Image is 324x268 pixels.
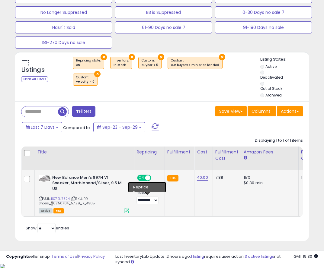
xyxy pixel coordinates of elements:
button: 61-90 Days no sale 7 [115,21,212,33]
div: buybox < 5 [142,63,158,67]
span: Last 7 Days [31,124,55,130]
div: Displaying 1 to 1 of 1 items [255,138,303,143]
span: Custom: [142,58,158,67]
button: × [94,71,101,77]
span: ON [138,175,145,180]
div: 7.88 [215,175,236,180]
b: New Balance Men's 997H V1 Sneaker, Marblehead/Silver, 9.5 M US [52,175,126,193]
small: Amazon Fees. [244,155,247,161]
div: velocity = 0 [76,80,95,84]
a: 1 listing [191,254,204,259]
span: FBA [53,208,64,213]
span: Columns [252,108,271,114]
div: Cost [197,149,210,155]
button: Filters [72,106,95,117]
div: Title [37,149,131,155]
a: 40.00 [197,175,208,181]
span: All listings currently available for purchase on Amazon [39,208,53,213]
div: on [76,63,101,67]
div: Last InventoryLab Update: 2 hours ago, requires user action, not synced. [115,254,318,265]
span: 2025-10-7 19:30 GMT [294,254,318,259]
div: Fulfillment Cost [215,149,239,162]
a: B07BL17Z24 [51,196,70,201]
button: No Longer Suppressed [15,6,112,18]
div: Preset: [136,191,160,204]
a: Terms of Use [52,254,77,259]
button: × [101,54,107,60]
label: Archived [265,93,282,98]
button: 91-180 Days no sale [215,21,312,33]
div: seller snap | | [6,254,105,260]
div: 15% [244,175,294,180]
span: Inventory : [114,58,129,67]
button: BB is Suppressed [115,6,212,18]
span: Compared to: [63,125,91,131]
a: 3 active listings [245,254,274,259]
div: $0.30 min [244,180,294,186]
button: × [219,54,225,60]
span: Custom: [171,58,219,67]
div: Repricing [136,149,162,155]
button: Last 7 Days [22,122,62,132]
button: Columns [248,106,276,116]
div: 1 [301,175,320,180]
span: Custom: [76,75,95,84]
button: Hasn't Sold [15,21,112,33]
div: cur buybox < min price landed [171,63,219,67]
label: Active [265,64,277,69]
div: Fulfillable Quantity [301,149,322,162]
button: Actions [277,106,303,116]
span: OFF [150,175,160,180]
small: FBA [167,175,178,181]
button: 181-270 Days no sale [15,36,112,49]
span: Repricing state : [76,58,101,67]
a: Privacy Policy [78,254,105,259]
strong: Copyright [6,254,28,259]
span: Show: entries [26,225,69,231]
h5: Listings [21,66,45,74]
button: × [158,54,164,60]
div: Fulfillment [167,149,192,155]
img: 41d2gp6gy-L._SL40_.jpg [39,175,51,181]
label: Deactivated [260,75,283,80]
span: Sep-23 - Sep-29 [102,124,138,130]
span: | SKU: RR Shoes_20250704_57.29_X_4305 [39,196,95,205]
div: in stock [114,63,129,67]
button: × [129,54,135,60]
div: Amazon AI * [136,184,160,190]
div: ASIN: [39,175,129,213]
button: 0-30 Days no sale 7 [215,6,312,18]
div: Amazon Fees [244,149,296,155]
button: Sep-23 - Sep-29 [93,122,145,132]
p: Listing States: [260,57,309,62]
label: Out of Stock [260,86,282,91]
div: Clear All Filters [21,76,48,82]
button: Save View [215,106,247,116]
